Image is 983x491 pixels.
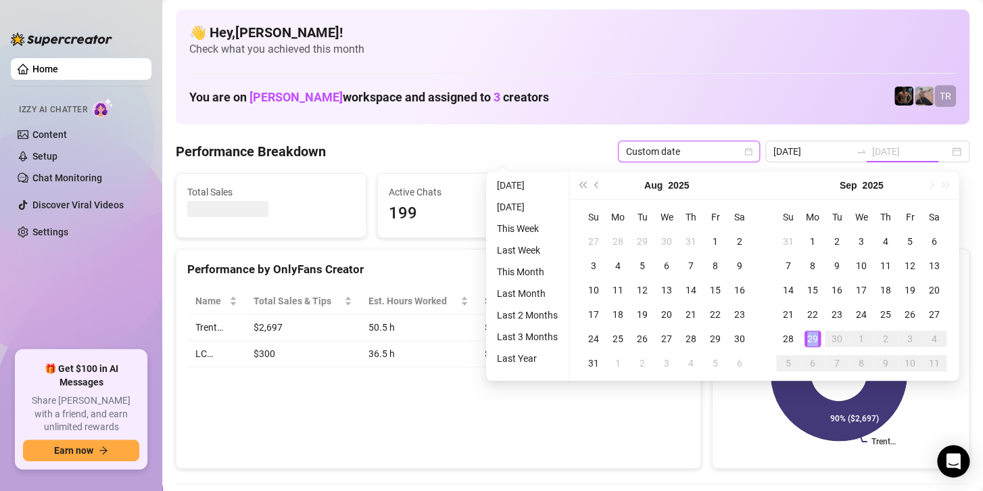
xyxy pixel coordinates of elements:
span: Name [195,294,226,308]
img: AI Chatter [93,98,114,118]
button: Earn nowarrow-right [23,440,139,461]
span: Izzy AI Chatter [19,103,87,116]
span: 8 % [572,346,594,361]
span: Chat Conversion [572,294,671,308]
text: Trent… [871,437,896,446]
h1: You are on workspace and assigned to creators [189,90,549,105]
span: 19 % [572,320,594,335]
span: Custom date [626,141,752,162]
a: Settings [32,227,68,237]
span: Share [PERSON_NAME] with a friend, and earn unlimited rewards [23,394,139,434]
span: calendar [744,147,752,156]
td: $8.22 [477,341,565,367]
td: Trent… [187,314,245,341]
div: Performance by OnlyFans Creator [187,260,690,279]
a: Home [32,64,58,74]
span: Sales / Hour [485,294,546,308]
span: 2369 [590,201,757,227]
h4: 👋 Hey, [PERSON_NAME] ! [189,23,956,42]
text: LC… [791,299,807,308]
td: 36.5 h [360,341,477,367]
div: Est. Hours Worked [368,294,458,308]
div: Open Intercom Messenger [937,445,969,477]
a: Content [32,129,67,140]
td: LC… [187,341,245,367]
span: 3 [494,90,500,104]
span: Active Chats [389,185,556,200]
td: $53.41 [477,314,565,341]
td: $300 [245,341,360,367]
td: 50.5 h [360,314,477,341]
td: $2,697 [245,314,360,341]
span: to [856,146,867,157]
span: Check what you achieved this month [189,42,956,57]
img: LC [915,87,934,106]
a: Discover Viral Videos [32,200,124,210]
span: Messages Sent [590,185,757,200]
span: 🎁 Get $100 in AI Messages [23,363,139,389]
span: Total Sales & Tips [254,294,341,308]
input: End date [872,144,949,159]
span: swap-right [856,146,867,157]
span: [PERSON_NAME] [249,90,343,104]
img: logo-BBDzfeDw.svg [11,32,112,46]
th: Chat Conversion [564,288,690,314]
a: Setup [32,151,57,162]
th: Name [187,288,245,314]
input: Start date [773,144,850,159]
span: 199 [389,201,556,227]
a: Chat Monitoring [32,172,102,183]
th: Total Sales & Tips [245,288,360,314]
span: Earn now [54,445,93,456]
div: Sales by OnlyFans Creator [723,260,958,279]
th: Sales / Hour [477,288,565,314]
img: Trent [894,87,913,106]
h4: Performance Breakdown [176,142,326,161]
span: Total Sales [187,185,355,200]
span: TR [940,89,951,103]
span: arrow-right [99,446,108,455]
